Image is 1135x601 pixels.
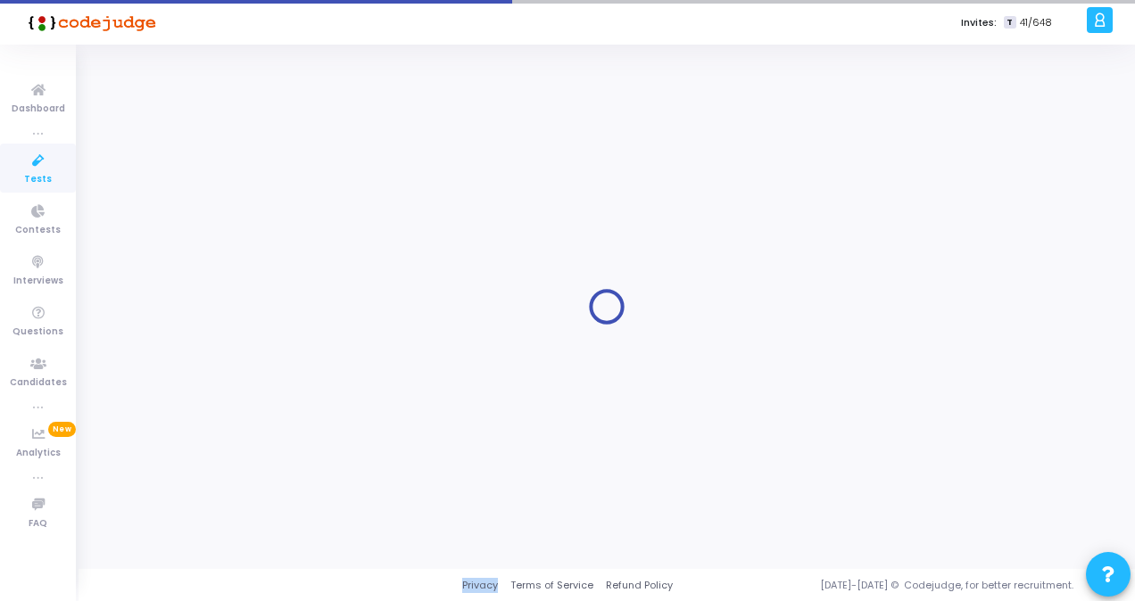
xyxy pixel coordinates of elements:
span: 41/648 [1020,15,1052,30]
a: Refund Policy [606,578,673,593]
span: Dashboard [12,102,65,117]
span: Contests [15,223,61,238]
label: Invites: [961,15,997,30]
span: New [48,422,76,437]
div: [DATE]-[DATE] © Codejudge, for better recruitment. [673,578,1113,593]
img: logo [22,4,156,40]
span: FAQ [29,516,47,531]
span: Analytics [16,446,61,461]
span: Candidates [10,375,67,391]
span: Interviews [13,274,63,289]
a: Privacy [462,578,498,593]
span: T [1004,16,1015,29]
span: Tests [24,172,52,187]
a: Terms of Service [510,578,593,593]
span: Questions [12,325,63,340]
